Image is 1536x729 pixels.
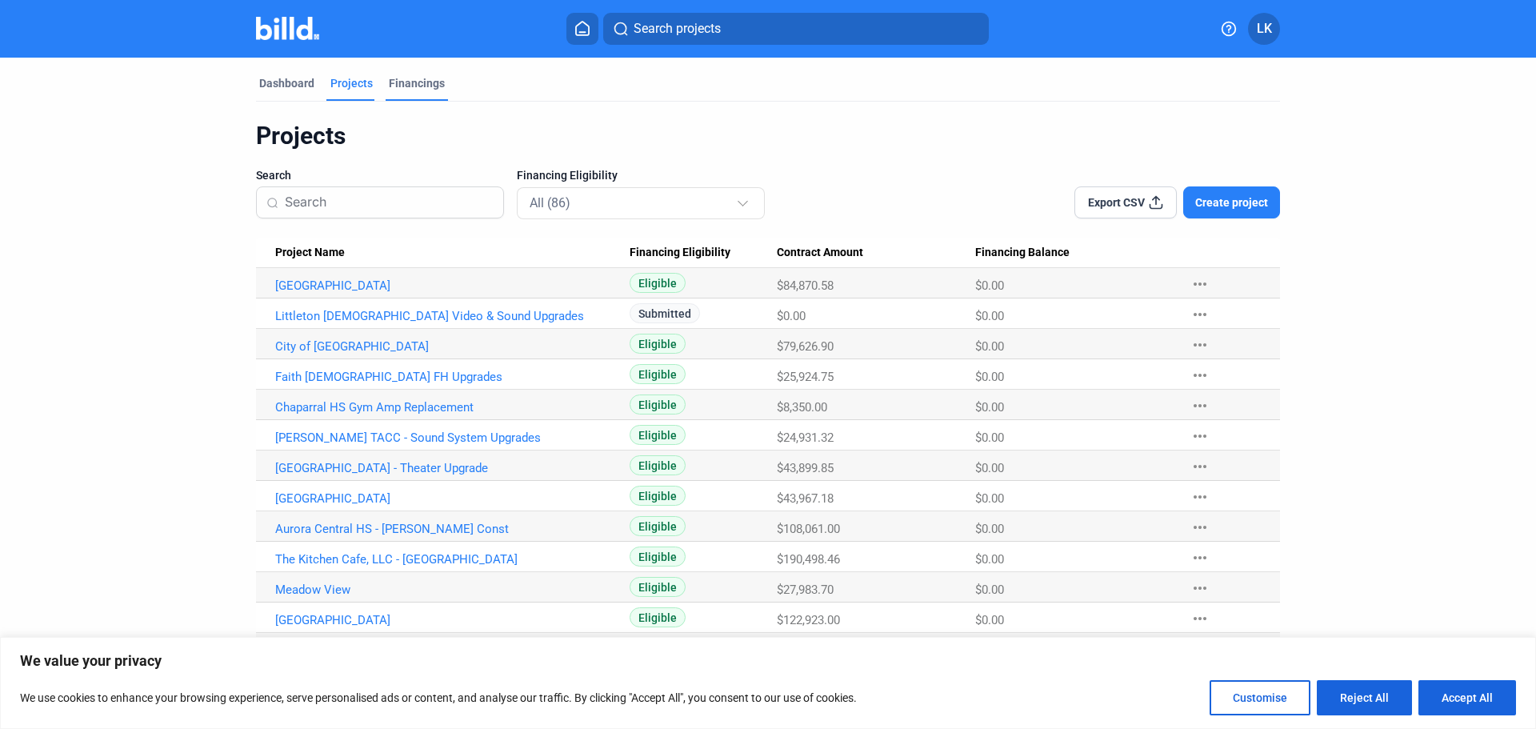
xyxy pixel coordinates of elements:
[20,651,1516,671] p: We value your privacy
[630,303,700,323] span: Submitted
[975,491,1004,506] span: $0.00
[630,273,686,293] span: Eligible
[1183,186,1280,218] button: Create project
[285,186,494,219] input: Search
[1248,13,1280,45] button: LK
[389,75,445,91] div: Financings
[1190,548,1210,567] mat-icon: more_horiz
[975,400,1004,415] span: $0.00
[1190,366,1210,385] mat-icon: more_horiz
[630,425,686,445] span: Eligible
[256,167,291,183] span: Search
[777,431,834,445] span: $24,931.32
[975,370,1004,384] span: $0.00
[1190,274,1210,294] mat-icon: more_horiz
[1190,487,1210,507] mat-icon: more_horiz
[275,400,630,415] a: Chaparral HS Gym Amp Replacement
[20,688,857,707] p: We use cookies to enhance your browsing experience, serve personalised ads or content, and analys...
[630,455,686,475] span: Eligible
[517,167,618,183] span: Financing Eligibility
[275,583,630,597] a: Meadow View
[275,613,630,627] a: [GEOGRAPHIC_DATA]
[777,552,840,567] span: $190,498.46
[1190,427,1210,446] mat-icon: more_horiz
[1190,518,1210,537] mat-icon: more_horiz
[777,522,840,536] span: $108,061.00
[777,613,840,627] span: $122,923.00
[975,613,1004,627] span: $0.00
[275,309,630,323] a: Littleton [DEMOGRAPHIC_DATA] Video & Sound Upgrades
[975,583,1004,597] span: $0.00
[275,491,630,506] a: [GEOGRAPHIC_DATA]
[1088,194,1145,210] span: Export CSV
[1195,194,1268,210] span: Create project
[777,246,975,260] div: Contract Amount
[975,246,1070,260] span: Financing Balance
[975,309,1004,323] span: $0.00
[777,491,834,506] span: $43,967.18
[1210,680,1310,715] button: Customise
[975,246,1174,260] div: Financing Balance
[777,583,834,597] span: $27,983.70
[256,17,319,40] img: Billd Company Logo
[259,75,314,91] div: Dashboard
[777,339,834,354] span: $79,626.90
[975,431,1004,445] span: $0.00
[256,121,1280,151] div: Projects
[1074,186,1177,218] button: Export CSV
[275,246,630,260] div: Project Name
[1190,335,1210,354] mat-icon: more_horiz
[777,246,863,260] span: Contract Amount
[777,370,834,384] span: $25,924.75
[630,364,686,384] span: Eligible
[530,195,570,210] mat-select-trigger: All (86)
[1190,396,1210,415] mat-icon: more_horiz
[630,577,686,597] span: Eligible
[1190,609,1210,628] mat-icon: more_horiz
[275,278,630,293] a: [GEOGRAPHIC_DATA]
[630,547,686,567] span: Eligible
[630,334,686,354] span: Eligible
[975,278,1004,293] span: $0.00
[975,552,1004,567] span: $0.00
[1257,19,1272,38] span: LK
[777,278,834,293] span: $84,870.58
[630,486,686,506] span: Eligible
[630,516,686,536] span: Eligible
[777,309,806,323] span: $0.00
[975,339,1004,354] span: $0.00
[777,461,834,475] span: $43,899.85
[275,552,630,567] a: The Kitchen Cafe, LLC - [GEOGRAPHIC_DATA]
[275,339,630,354] a: City of [GEOGRAPHIC_DATA]
[975,461,1004,475] span: $0.00
[330,75,373,91] div: Projects
[630,246,730,260] span: Financing Eligibility
[275,461,630,475] a: [GEOGRAPHIC_DATA] - Theater Upgrade
[275,370,630,384] a: Faith [DEMOGRAPHIC_DATA] FH Upgrades
[603,13,989,45] button: Search projects
[1317,680,1412,715] button: Reject All
[275,431,630,445] a: [PERSON_NAME] TACC - Sound System Upgrades
[777,400,827,415] span: $8,350.00
[634,19,721,38] span: Search projects
[975,522,1004,536] span: $0.00
[630,395,686,415] span: Eligible
[1190,305,1210,324] mat-icon: more_horiz
[1190,457,1210,476] mat-icon: more_horiz
[275,246,345,260] span: Project Name
[1190,579,1210,598] mat-icon: more_horiz
[275,522,630,536] a: Aurora Central HS - [PERSON_NAME] Const
[630,246,777,260] div: Financing Eligibility
[1418,680,1516,715] button: Accept All
[630,607,686,627] span: Eligible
